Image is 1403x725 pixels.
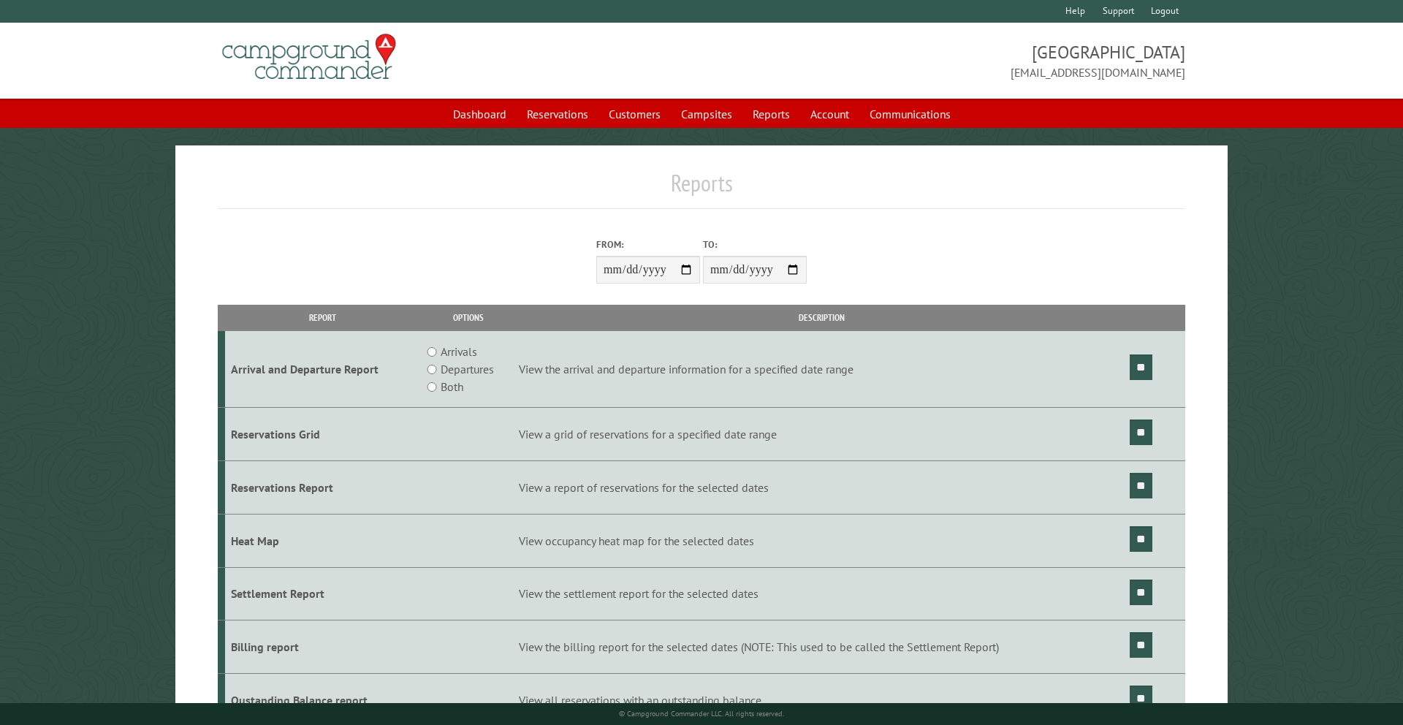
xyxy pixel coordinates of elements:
[225,514,422,567] td: Heat Map
[744,100,799,128] a: Reports
[596,238,700,251] label: From:
[218,29,400,86] img: Campground Commander
[516,514,1127,567] td: View occupancy heat map for the selected dates
[225,460,422,514] td: Reservations Report
[444,100,515,128] a: Dashboard
[218,169,1186,209] h1: Reports
[225,331,422,408] td: Arrival and Departure Report
[861,100,959,128] a: Communications
[703,238,807,251] label: To:
[441,343,477,360] label: Arrivals
[672,100,741,128] a: Campsites
[802,100,858,128] a: Account
[516,460,1127,514] td: View a report of reservations for the selected dates
[225,305,422,330] th: Report
[441,378,463,395] label: Both
[225,567,422,620] td: Settlement Report
[516,620,1127,674] td: View the billing report for the selected dates (NOTE: This used to be called the Settlement Report)
[225,408,422,461] td: Reservations Grid
[619,709,784,718] small: © Campground Commander LLC. All rights reserved.
[516,331,1127,408] td: View the arrival and departure information for a specified date range
[225,620,422,674] td: Billing report
[516,408,1127,461] td: View a grid of reservations for a specified date range
[441,360,494,378] label: Departures
[600,100,669,128] a: Customers
[518,100,597,128] a: Reservations
[516,567,1127,620] td: View the settlement report for the selected dates
[516,305,1127,330] th: Description
[701,40,1185,81] span: [GEOGRAPHIC_DATA] [EMAIL_ADDRESS][DOMAIN_NAME]
[421,305,516,330] th: Options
